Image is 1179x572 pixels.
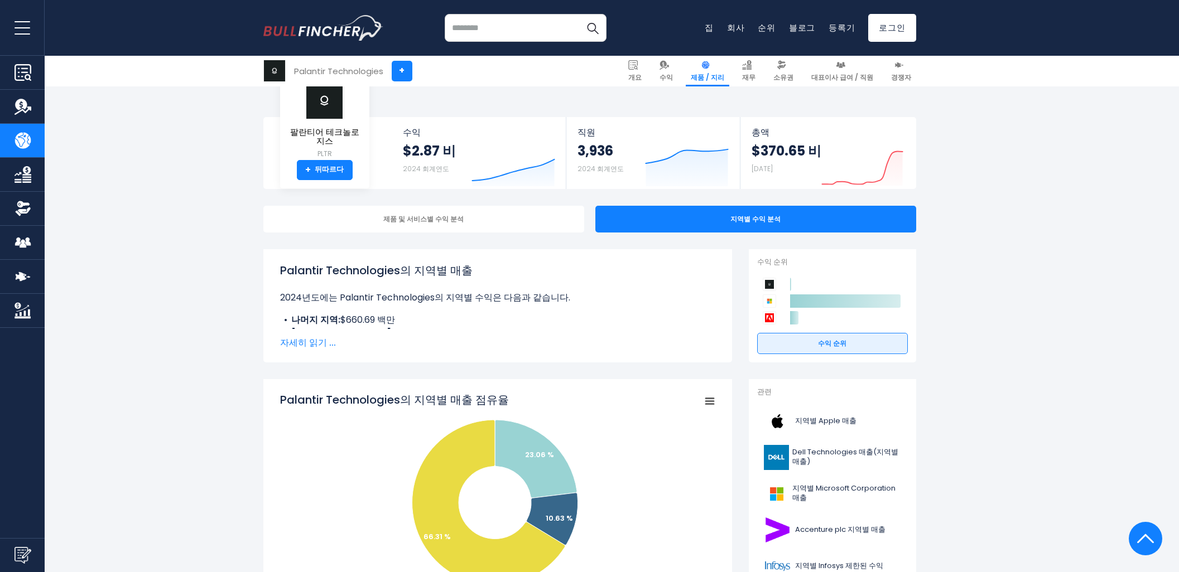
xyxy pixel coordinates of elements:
b: 나머지 지역: [291,313,340,326]
span: 대표이사 급여 / 직원 [811,73,873,82]
span: 소유권 [773,73,793,82]
a: 수익 순위 [757,333,908,354]
strong: $2.87 비 [403,142,456,159]
div: Palantir Technologies [294,65,383,77]
div: 제품 및 서비스별 수익 분석 [263,206,584,232]
a: + [392,61,412,81]
img: DELL 로고 [764,445,789,470]
b: [GEOGRAPHIC_DATA]: [291,327,393,340]
span: 팔란티어 테크놀로지스 [289,128,360,146]
text: 23.06 % [525,449,554,460]
a: 개요 [623,56,647,86]
img: PLTR 로고 [305,82,344,119]
img: Adobe 경쟁사 로고 [763,311,776,324]
a: 회사 [727,22,745,33]
a: 수익 [655,56,678,86]
a: 수익 $2.87 비 2024 회계연도 [392,117,566,189]
span: 직원 [578,127,729,138]
a: 지역별 Apple 매출 [757,406,908,437]
a: 제품 / 지리 [686,56,729,86]
tspan: Palantir Technologies의 지역별 매출 점유율 [280,392,509,408]
img: Microsoft Corporation 경쟁사 로고 [763,294,776,308]
small: PLTR [289,149,360,159]
img: MSFT 로고 [764,481,789,506]
text: 10.63 % [546,513,573,523]
p: 관련 [757,387,908,397]
li: $660.69 백만 [280,313,715,327]
strong: $370.65 비 [752,142,821,159]
span: 총액 [752,127,903,138]
a: 재무 [737,56,761,86]
small: 2024 회계연도 [578,164,624,173]
span: 제품 / 지리 [691,73,724,82]
a: 경쟁자 [886,56,916,86]
strong: 3,936 [578,142,624,159]
span: 자세히 읽기 ... [280,336,715,350]
a: 블로그 [789,22,815,33]
a: 등록기 [829,22,855,33]
a: Accenture plc 지역별 매출 [757,515,908,545]
a: Dell Technologies 매출(지역별 매출) [757,442,908,473]
a: 집 [705,22,714,33]
a: 지역별 Microsoft Corporation 매출 [757,478,908,509]
h1: Palantir Technologies의 지역별 매출 [280,262,715,279]
small: 2024 회계연도 [403,164,449,173]
a: 소유권 [768,56,798,86]
a: 직원 3,936 2024 회계연도 [566,117,740,189]
img: ACN 로고 [764,517,792,542]
font: 뒤따르다 [315,166,344,173]
text: 66.31 % [424,531,451,542]
li: $304.58 M [280,327,715,340]
small: [DATE] [752,164,773,173]
img: 소유권 [15,200,31,217]
a: 팔란티어 테크놀로지스 PLTR [288,81,361,160]
span: 개요 [628,73,642,82]
span: 재무 [742,73,755,82]
span: 수익 [660,73,673,82]
img: Palantir Technologies 경쟁사 로고 [763,278,776,291]
p: 2024년도에는 Palantir Technologies의 지역별 수익은 다음과 같습니다. [280,291,715,304]
span: 수익 [403,127,555,138]
span: Accenture plc 지역별 매출 [795,525,886,535]
img: 불핀처 로고 [263,15,383,41]
a: 순위 [758,22,776,33]
p: 수익 순위 [757,258,908,267]
img: PLTR logo [264,60,285,81]
span: 지역별 Microsoft Corporation 매출 [792,484,901,503]
a: 로그인 [868,14,916,42]
span: 지역별 Apple 매출 [795,416,856,426]
a: 대표이사 급여 / 직원 [806,56,878,86]
span: 경쟁자 [891,73,911,82]
a: +뒤따르다 [297,160,353,180]
a: 홈페이지 바로가기 [263,15,383,41]
img: AAPL 로고 [764,409,792,434]
div: 지역별 수익 분석 [595,206,916,232]
a: 총액 $370.65 비 [DATE] [740,117,915,189]
button: 검색 [579,14,607,42]
span: Dell Technologies 매출(지역별 매출) [792,448,901,467]
strong: + [305,165,311,175]
span: 지역별 Infosys 제한된 수익 [795,561,883,571]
